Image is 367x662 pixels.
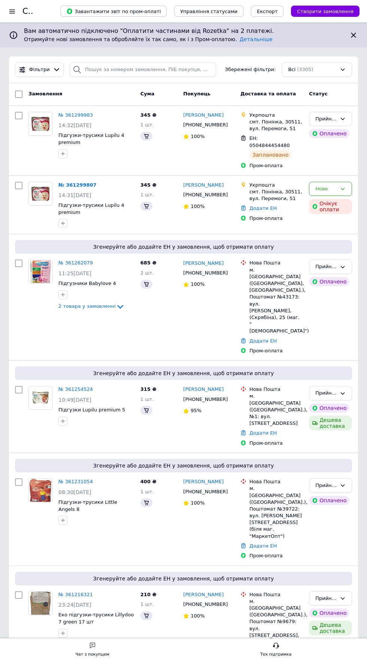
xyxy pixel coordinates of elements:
[249,119,303,132] div: смт. Понінка, 30511, вул. Перемоги, 51
[70,62,216,77] input: Пошук за номером замовлення, ПІБ покупця, номером телефону, Email, номером накладної
[309,129,349,138] div: Оплачено
[58,192,91,198] span: 14:31[DATE]
[66,8,161,15] span: Завантажити звіт по пром-оплаті
[31,182,49,205] img: Фото товару
[140,192,154,197] span: 1 шт.
[191,613,204,619] span: 100%
[182,487,228,497] div: [PHONE_NUMBER]
[58,407,125,413] a: Підгузки Lupilu premium 5
[58,182,97,188] a: № 361299807
[58,122,91,128] span: 14:32[DATE]
[58,499,117,512] a: Підгузки-трусики Little Angels 8
[29,66,50,73] span: Фільтри
[140,270,154,276] span: 2 шт.
[309,277,349,286] div: Оплачено
[249,598,303,653] div: м. [GEOGRAPHIC_DATA] ([GEOGRAPHIC_DATA].), Поштомат №9679: вул. [STREET_ADDRESS], під'їзд №3 (ТІЛ...
[140,601,154,607] span: 1 шт.
[58,270,91,276] span: 11:25[DATE]
[249,215,303,222] div: Пром-оплата
[309,620,352,635] div: Дешева доставка
[191,500,204,506] span: 100%
[32,386,49,410] img: Фото товару
[18,462,349,469] span: Згенеруйте або додайте ЕН у замовлення, щоб отримати оплату
[291,6,360,17] button: Створити замовлення
[60,6,167,17] button: Завантажити звіт по пром-оплаті
[249,205,277,211] a: Додати ЕН
[249,189,303,202] div: смт. Понінка, 30511, вул. Перемоги, 51
[18,370,349,377] span: Згенеруйте або додайте ЕН у замовлення, щоб отримати оплату
[249,591,303,598] div: Нова Пошта
[140,122,154,128] span: 1 шт.
[140,592,157,597] span: 210 ₴
[58,132,124,145] a: Підгузки-трусики Lupilu 4 premium
[182,600,228,609] div: [PHONE_NUMBER]
[182,190,228,200] div: [PHONE_NUMBER]
[58,303,125,309] a: 2 товара у замовленні
[191,134,204,139] span: 100%
[191,203,204,209] span: 100%
[140,396,154,402] span: 1 шт.
[18,575,349,582] span: Згенеруйте або додайте ЕН у замовлення, щоб отримати оплату
[58,260,93,266] a: № 361262079
[28,112,52,136] a: Фото товару
[183,478,224,485] a: [PERSON_NAME]
[58,602,91,608] span: 23:24[DATE]
[240,36,273,42] a: Детальніше
[28,591,52,615] a: Фото товару
[140,479,157,484] span: 400 ₴
[183,182,224,189] a: [PERSON_NAME]
[249,347,303,354] div: Пром-оплата
[309,496,349,505] div: Оплачено
[309,609,349,617] div: Оплачено
[174,6,243,17] button: Управління статусами
[288,66,295,73] span: Всі
[22,7,98,16] h1: Список замовлень
[182,395,228,404] div: [PHONE_NUMBER]
[58,479,93,484] a: № 361231054
[309,404,349,413] div: Оплачено
[309,91,328,96] span: Статус
[249,182,303,189] div: Укрпошта
[28,478,52,502] a: Фото товару
[309,416,352,430] div: Дешева доставка
[31,112,49,135] img: Фото товару
[251,6,284,17] button: Експорт
[58,202,124,215] span: Підгузки-трусики Lupilu 4 premium
[249,478,303,485] div: Нова Пошта
[58,281,116,286] a: Підгузники Babylove 4
[58,303,116,309] span: 2 товара у замовленні
[58,489,91,495] span: 08:30[DATE]
[315,115,337,123] div: Прийнято
[249,260,303,266] div: Нова Пошта
[315,389,337,397] div: Прийнято
[140,91,154,96] span: Cума
[249,135,290,148] span: ЕН: 0504844454480
[182,268,228,278] div: [PHONE_NUMBER]
[309,199,352,214] div: Очікує оплати
[297,67,313,72] span: (3305)
[76,651,109,658] div: Чат з покупцем
[249,112,303,119] div: Укрпошта
[183,591,224,598] a: [PERSON_NAME]
[28,91,62,96] span: Замовлення
[249,430,277,436] a: Додати ЕН
[180,9,237,14] span: Управління статусами
[18,243,349,251] span: Згенеруйте або додайте ЕН у замовлення, щоб отримати оплату
[28,182,52,206] a: Фото товару
[58,612,134,625] a: Еко підгузки-трусики Lillydoo 7 green 17 шт
[24,27,343,36] span: Вам автоматично підключено "Оплатити частинами від Rozetka" на 2 платежі.
[140,112,157,118] span: 345 ₴
[249,552,303,559] div: Пром-оплата
[249,485,303,540] div: м. [GEOGRAPHIC_DATA] ([GEOGRAPHIC_DATA].), Поштомат №39722: вул. [PERSON_NAME][STREET_ADDRESS] (б...
[315,263,337,271] div: Прийнято
[28,386,52,410] a: Фото товару
[29,592,52,615] img: Фото товару
[28,260,52,284] a: Фото товару
[249,543,277,549] a: Додати ЕН
[58,592,93,597] a: № 361216321
[140,489,154,494] span: 1 шт.
[183,386,224,393] a: [PERSON_NAME]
